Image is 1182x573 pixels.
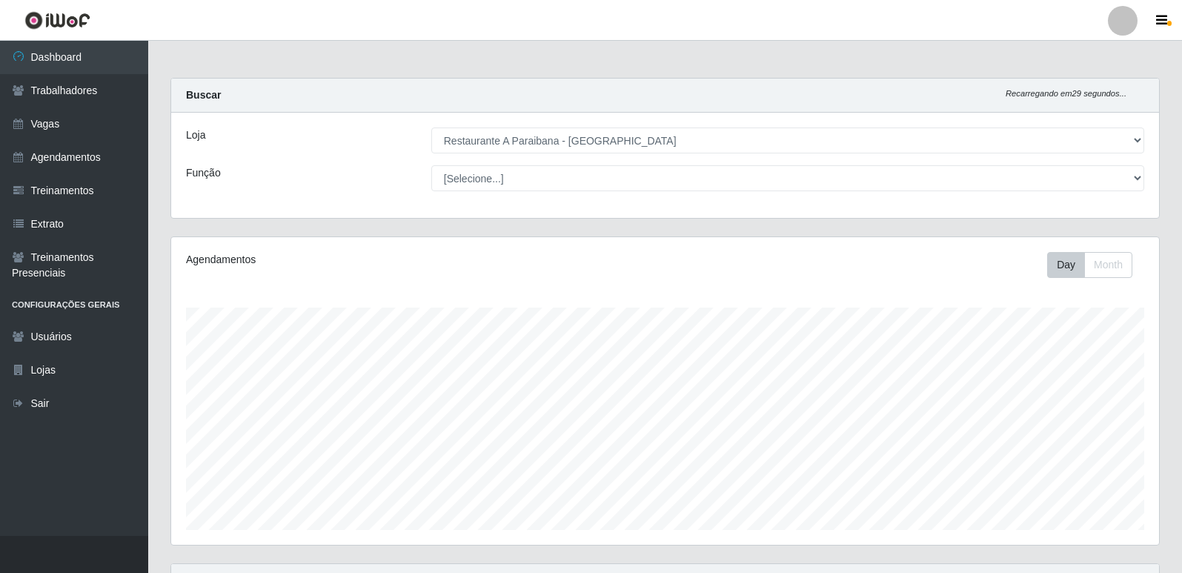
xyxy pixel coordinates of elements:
i: Recarregando em 29 segundos... [1006,89,1126,98]
div: First group [1047,252,1132,278]
label: Loja [186,127,205,143]
div: Agendamentos [186,252,572,268]
div: Toolbar with button groups [1047,252,1144,278]
label: Função [186,165,221,181]
button: Month [1084,252,1132,278]
img: CoreUI Logo [24,11,90,30]
strong: Buscar [186,89,221,101]
button: Day [1047,252,1085,278]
